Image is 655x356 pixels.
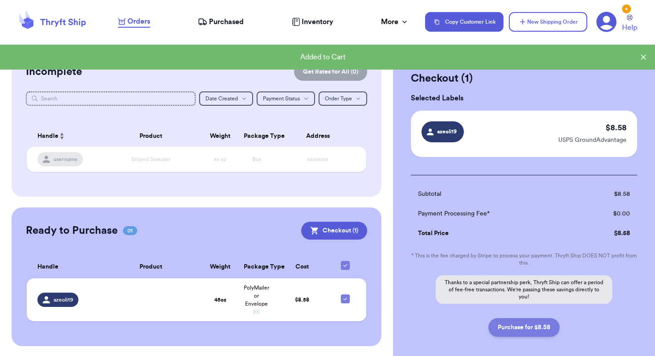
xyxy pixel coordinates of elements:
[257,91,315,106] button: Payment Status
[381,17,409,27] div: More
[558,136,626,145] p: USPS GroundAdvantage
[58,131,65,141] button: Sort ascending
[292,17,333,27] a: Inventory
[425,12,504,32] button: Copy Customer Link
[202,125,238,147] th: Weight
[37,262,58,272] span: Handle
[209,17,244,27] span: Purchased
[131,157,170,162] span: Striped Sweater
[100,125,202,147] th: Product
[263,96,300,101] span: Payment Status
[205,96,238,101] span: Date Created
[127,16,150,27] span: Orders
[53,156,78,163] span: username
[26,224,118,238] h2: Ready to Purchase
[577,184,637,204] td: $ 8.58
[622,22,637,33] span: Help
[252,157,261,162] span: Box
[100,256,202,278] th: Product
[302,17,333,27] span: Inventory
[435,128,458,136] span: azeoli19
[488,318,560,337] button: Purchase for $8.58
[214,297,226,302] strong: 45 oz
[411,71,637,86] h2: Checkout ( 1 )
[294,63,367,81] button: Get Rates for All (0)
[411,224,577,243] td: Total Price
[7,52,639,62] div: Added to Cart
[275,256,330,278] th: Cost
[238,256,275,278] th: Package Type
[307,157,328,162] span: xxxxxxxx
[202,256,238,278] th: Weight
[244,285,269,315] span: PolyMailer or Envelope ✉️
[214,157,226,162] span: xx oz
[411,184,577,204] td: Subtotal
[325,96,352,101] span: Order Type
[295,297,309,302] span: $ 8.58
[275,125,366,147] th: Address
[622,4,631,13] div: 6
[301,222,367,240] button: Checkout (1)
[577,224,637,243] td: $ 8.58
[26,65,82,79] h2: Incomplete
[37,132,58,141] span: Handle
[53,296,73,303] span: azeoli19
[411,252,637,266] p: * This is the fee charged by Stripe to process your payment. Thryft Ship DOES NOT profit from this.
[509,12,587,32] button: New Shipping Order
[26,91,195,106] input: Search
[622,15,637,33] a: Help
[199,91,253,106] button: Date Created
[436,275,612,304] p: Thanks to a special partnership perk, Thryft Ship can offer a period of fee-free transactions. We...
[319,91,367,106] button: Order Type
[238,125,275,147] th: Package Type
[411,93,637,103] h3: Selected Labels
[606,121,626,134] p: $ 8.58
[198,17,244,27] a: Purchased
[123,226,137,235] span: 01
[596,12,617,32] a: 6
[577,204,637,224] td: $ 0.00
[118,16,150,28] a: Orders
[411,204,577,224] td: Payment Processing Fee*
